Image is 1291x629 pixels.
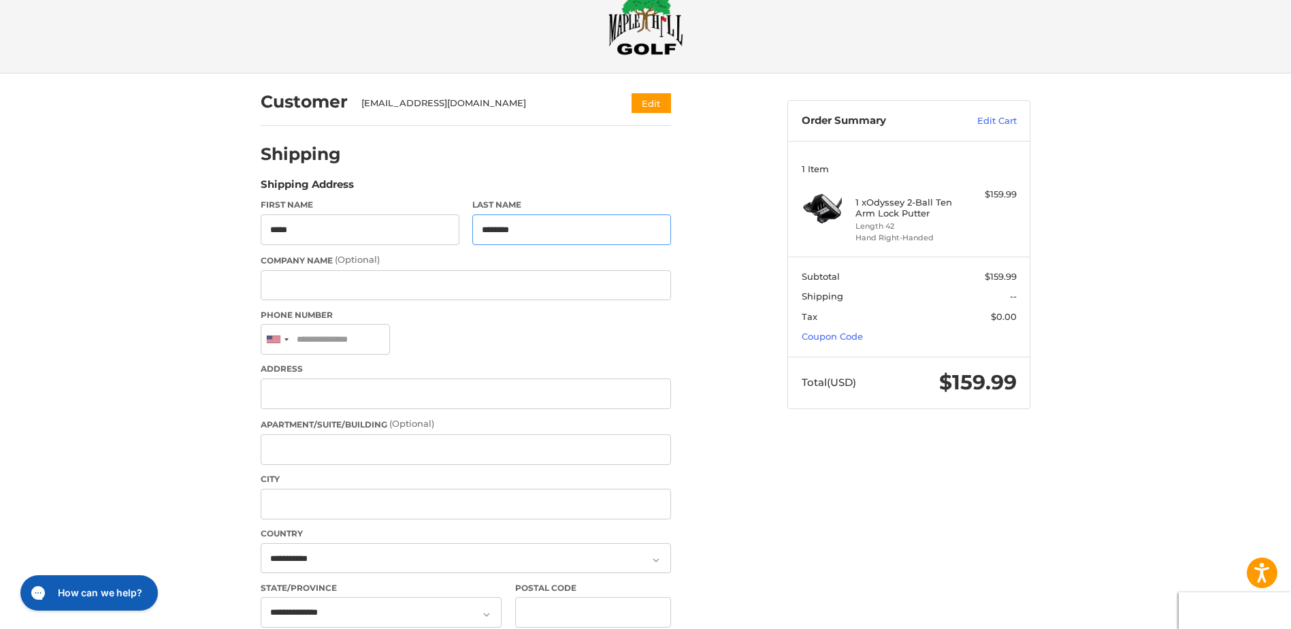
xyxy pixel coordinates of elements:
legend: Shipping Address [261,177,354,199]
div: $159.99 [963,188,1017,201]
label: Phone Number [261,309,671,321]
label: Last Name [472,199,671,211]
iframe: Gorgias live chat messenger [14,570,162,615]
span: $0.00 [991,311,1017,322]
div: [EMAIL_ADDRESS][DOMAIN_NAME] [361,97,606,110]
label: State/Province [261,582,502,594]
label: City [261,473,671,485]
small: (Optional) [335,254,380,265]
span: Tax [802,311,817,322]
div: United States: +1 [261,325,293,354]
h3: Order Summary [802,114,948,128]
label: Postal Code [515,582,672,594]
span: $159.99 [939,370,1017,395]
span: Total (USD) [802,376,856,389]
h2: Customer [261,91,348,112]
h2: Shipping [261,144,341,165]
label: Address [261,363,671,375]
a: Coupon Code [802,331,863,342]
span: $159.99 [985,271,1017,282]
h4: 1 x Odyssey 2-Ball Ten Arm Lock Putter [855,197,960,219]
label: Company Name [261,253,671,267]
li: Hand Right-Handed [855,232,960,244]
label: Country [261,528,671,540]
label: Apartment/Suite/Building [261,417,671,431]
span: Shipping [802,291,843,302]
iframe: Google Customer Reviews [1179,592,1291,629]
span: -- [1010,291,1017,302]
h3: 1 Item [802,163,1017,174]
li: Length 42 [855,221,960,232]
label: First Name [261,199,459,211]
a: Edit Cart [948,114,1017,128]
span: Subtotal [802,271,840,282]
small: (Optional) [389,418,434,429]
button: Edit [632,93,671,113]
